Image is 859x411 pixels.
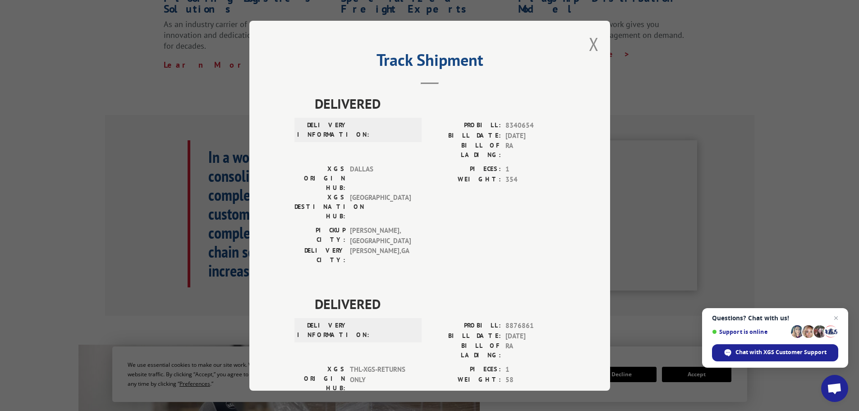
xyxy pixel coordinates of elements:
span: RA [505,141,565,160]
label: PIECES: [430,164,501,175]
h2: Track Shipment [294,54,565,71]
span: Chat with XGS Customer Support [735,348,827,356]
label: BILL DATE: [430,331,501,341]
label: PROBILL: [430,120,501,131]
span: [DATE] [505,331,565,341]
label: BILL OF LADING: [430,141,501,160]
label: PIECES: [430,365,501,375]
div: Open chat [821,375,848,402]
span: [PERSON_NAME] , [GEOGRAPHIC_DATA] [350,226,411,246]
label: BILL OF LADING: [430,341,501,360]
div: Chat with XGS Customer Support [712,344,838,361]
button: Close modal [589,32,599,56]
label: DELIVERY INFORMATION: [297,321,348,340]
span: 354 [505,174,565,185]
span: 58 [505,374,565,385]
span: [DATE] [505,130,565,141]
span: Questions? Chat with us! [712,314,838,322]
span: DELIVERED [315,294,565,314]
label: DELIVERY CITY: [294,246,345,265]
span: [PERSON_NAME] , GA [350,246,411,265]
label: WEIGHT: [430,374,501,385]
span: THL-XGS-RETURNS ONLY [350,365,411,393]
label: WEIGHT: [430,174,501,185]
span: 1 [505,365,565,375]
span: RA [505,341,565,360]
span: 8340654 [505,120,565,131]
span: Support is online [712,328,788,335]
span: 1 [505,164,565,175]
label: BILL DATE: [430,130,501,141]
span: 8876861 [505,321,565,331]
label: XGS ORIGIN HUB: [294,164,345,193]
span: DALLAS [350,164,411,193]
label: XGS ORIGIN HUB: [294,365,345,393]
label: XGS DESTINATION HUB: [294,193,345,221]
label: DELIVERY INFORMATION: [297,120,348,139]
span: [GEOGRAPHIC_DATA] [350,193,411,221]
span: Close chat [831,313,841,323]
label: PICKUP CITY: [294,226,345,246]
span: DELIVERED [315,93,565,114]
label: PROBILL: [430,321,501,331]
